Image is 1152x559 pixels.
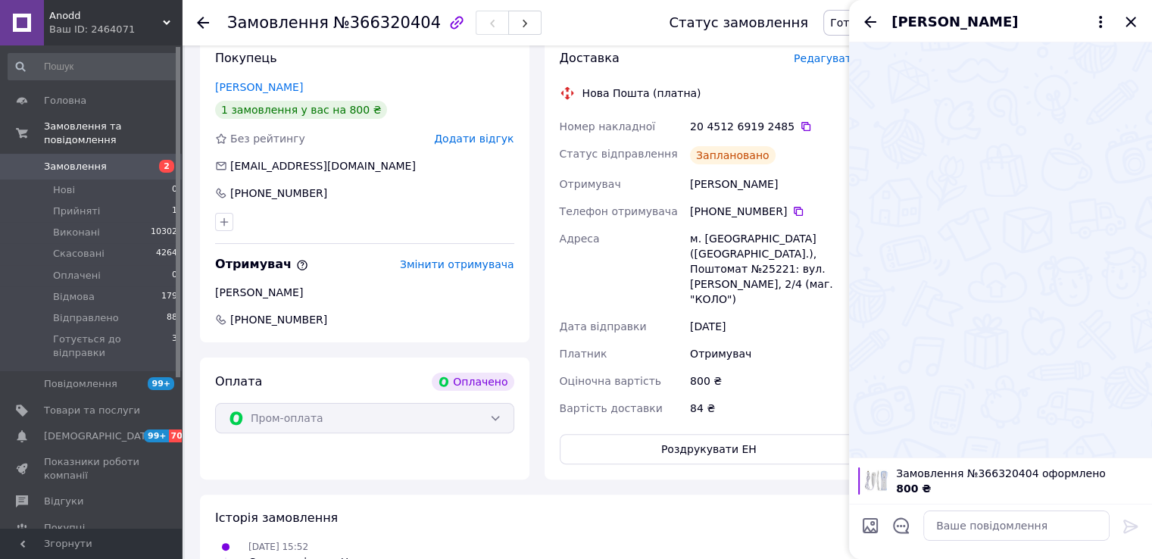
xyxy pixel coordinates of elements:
[560,148,678,160] span: Статус відправлення
[215,51,277,65] span: Покупець
[148,377,174,390] span: 99+
[669,15,808,30] div: Статус замовлення
[53,269,101,283] span: Оплачені
[400,258,514,270] span: Змінити отримувача
[53,226,100,239] span: Виконані
[197,15,209,30] div: Повернутися назад
[215,374,262,389] span: Оплата
[1122,13,1140,31] button: Закрити
[687,340,861,367] div: Отримувач
[44,455,140,482] span: Показники роботи компанії
[560,434,859,464] button: Роздрукувати ЕН
[687,313,861,340] div: [DATE]
[53,290,95,304] span: Відмова
[44,94,86,108] span: Головна
[230,160,416,172] span: [EMAIL_ADDRESS][DOMAIN_NAME]
[248,542,308,552] span: [DATE] 15:52
[215,257,308,271] span: Отримувач
[159,160,174,173] span: 2
[49,9,163,23] span: Anodd
[861,13,879,31] button: Назад
[227,14,329,32] span: Замовлення
[560,348,607,360] span: Платник
[53,205,100,218] span: Прийняті
[891,516,911,536] button: Відкрити шаблони відповідей
[169,429,186,442] span: 70
[53,311,119,325] span: Відправлено
[156,247,177,261] span: 4264
[690,146,776,164] div: Заплановано
[230,133,305,145] span: Без рейтингу
[167,311,177,325] span: 88
[49,23,182,36] div: Ваш ID: 2464071
[891,12,1018,32] span: [PERSON_NAME]
[8,53,179,80] input: Пошук
[434,133,514,145] span: Додати відгук
[560,233,600,245] span: Адреса
[560,178,621,190] span: Отримувач
[172,183,177,197] span: 0
[161,290,177,304] span: 179
[560,375,661,387] span: Оціночна вартість
[687,225,861,313] div: м. [GEOGRAPHIC_DATA] ([GEOGRAPHIC_DATA].), Поштомат №25221: вул. [PERSON_NAME], 2/4 (маг. "КОЛО")
[690,119,858,134] div: 20 4512 6919 2485
[44,377,117,391] span: Повідомлення
[172,269,177,283] span: 0
[560,51,620,65] span: Доставка
[53,247,105,261] span: Скасовані
[44,495,83,508] span: Відгуки
[830,17,963,29] span: Готується до відправки
[215,101,387,119] div: 1 замовлення у вас на 800 ₴
[172,205,177,218] span: 1
[44,429,156,443] span: [DEMOGRAPHIC_DATA]
[215,81,303,93] a: [PERSON_NAME]
[229,312,329,327] span: [PHONE_NUMBER]
[432,373,514,391] div: Оплачено
[44,521,85,535] span: Покупці
[151,226,177,239] span: 10302
[794,52,858,64] span: Редагувати
[896,466,1143,481] span: Замовлення №366320404 оформлено
[44,120,182,147] span: Замовлення та повідомлення
[863,467,890,495] img: 3020430274_w100_h100_nintendo-wii-dzhojstik-pult.jpg
[690,204,858,219] div: [PHONE_NUMBER]
[687,395,861,422] div: 84 ₴
[891,12,1110,32] button: [PERSON_NAME]
[44,404,140,417] span: Товари та послуги
[144,429,169,442] span: 99+
[579,86,705,101] div: Нова Пошта (платна)
[172,333,177,360] span: 3
[687,367,861,395] div: 800 ₴
[687,170,861,198] div: [PERSON_NAME]
[53,333,172,360] span: Готується до відправки
[215,511,338,525] span: Історія замовлення
[53,183,75,197] span: Нові
[333,14,441,32] span: №366320404
[560,120,656,133] span: Номер накладної
[229,186,329,201] div: [PHONE_NUMBER]
[560,205,678,217] span: Телефон отримувача
[44,160,107,173] span: Замовлення
[896,482,931,495] span: 800 ₴
[215,285,514,300] div: [PERSON_NAME]
[560,320,647,333] span: Дата відправки
[560,402,663,414] span: Вартість доставки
